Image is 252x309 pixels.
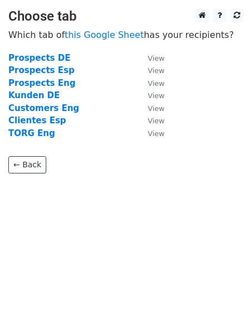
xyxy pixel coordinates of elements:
[148,54,164,62] small: View
[148,91,164,100] small: View
[8,65,75,75] a: Prospects Esp
[148,117,164,125] small: View
[8,115,66,125] a: Clientes Esp
[137,65,164,75] a: View
[8,8,244,25] h3: Choose tab
[196,255,252,309] iframe: Chat Widget
[148,79,164,88] small: View
[137,128,164,138] a: View
[8,29,244,41] p: Which tab of has your recipients?
[148,104,164,113] small: View
[8,128,55,138] a: TORG Eng
[65,30,144,40] a: this Google Sheet
[137,115,164,125] a: View
[8,156,46,173] a: ← Back
[137,53,164,63] a: View
[137,78,164,88] a: View
[137,103,164,113] a: View
[148,66,164,75] small: View
[8,78,75,88] a: Prospects Eng
[8,90,60,100] a: Kunden DE
[8,53,70,63] a: Prospects DE
[148,129,164,138] small: View
[8,103,79,113] a: Customers Eng
[137,90,164,100] a: View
